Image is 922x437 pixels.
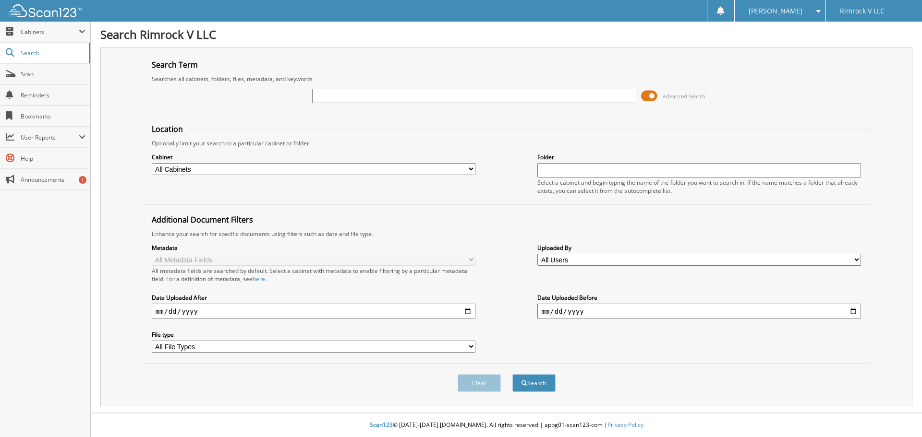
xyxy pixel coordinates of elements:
[537,244,861,252] label: Uploaded By
[663,93,705,100] span: Advanced Search
[537,304,861,319] input: end
[840,8,885,14] span: Rimrock V LLC
[10,4,82,17] img: scan123-logo-white.svg
[147,75,866,83] div: Searches all cabinets, folders, files, metadata, and keywords
[21,91,85,99] span: Reminders
[370,421,393,429] span: Scan123
[152,267,475,283] div: All metadata fields are searched by default. Select a cabinet with metadata to enable filtering b...
[21,176,85,184] span: Announcements
[21,112,85,120] span: Bookmarks
[147,124,188,134] legend: Location
[253,275,265,283] a: here
[749,8,802,14] span: [PERSON_NAME]
[100,26,912,42] h1: Search Rimrock V LLC
[147,139,866,147] div: Optionally limit your search to a particular cabinet or folder
[152,153,475,161] label: Cabinet
[147,230,866,238] div: Enhance your search for specific documents using filters such as date and file type.
[537,153,861,161] label: Folder
[91,413,922,437] div: © [DATE]-[DATE] [DOMAIN_NAME]. All rights reserved | appg01-scan123-com |
[79,176,86,184] div: 1
[458,374,501,392] button: Clear
[537,294,861,302] label: Date Uploaded Before
[512,374,556,392] button: Search
[21,28,79,36] span: Cabinets
[152,294,475,302] label: Date Uploaded After
[21,49,84,57] span: Search
[21,154,85,163] span: Help
[152,304,475,319] input: start
[152,331,475,339] label: File type
[21,133,79,142] span: User Reports
[152,244,475,252] label: Metadata
[147,59,203,70] legend: Search Term
[537,178,861,195] div: Select a cabinet and begin typing the name of the folder you want to search in. If the name match...
[147,214,258,225] legend: Additional Document Filters
[21,70,85,78] span: Scan
[607,421,643,429] a: Privacy Policy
